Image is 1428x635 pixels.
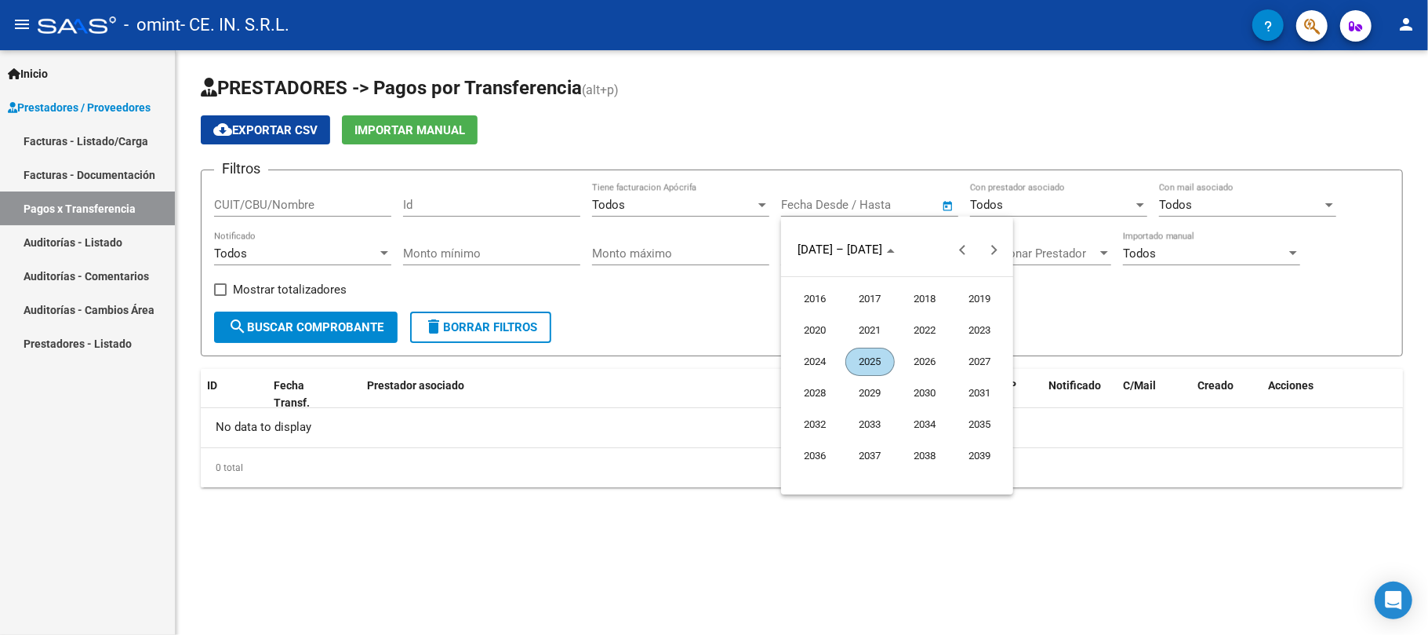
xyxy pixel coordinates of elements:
[790,411,840,439] span: 2032
[952,283,1007,315] button: 2019
[947,234,978,265] button: Previous 24 years
[842,409,897,440] button: 2033
[978,234,1009,265] button: Next 24 years
[845,316,895,345] span: 2021
[787,346,842,378] button: 2024
[787,440,842,472] button: 2036
[897,346,952,378] button: 2026
[900,316,950,345] span: 2022
[955,316,1005,345] span: 2023
[952,315,1007,346] button: 2023
[798,243,883,257] span: [DATE] – [DATE]
[897,378,952,409] button: 2030
[952,440,1007,472] button: 2039
[900,379,950,407] span: 2030
[845,411,895,439] span: 2033
[842,440,897,472] button: 2037
[897,440,952,472] button: 2038
[790,285,840,313] span: 2016
[845,348,895,376] span: 2025
[790,379,840,407] span: 2028
[955,379,1005,407] span: 2031
[790,442,840,470] span: 2036
[787,409,842,440] button: 2032
[952,409,1007,440] button: 2035
[845,442,895,470] span: 2037
[955,285,1005,313] span: 2019
[955,442,1005,470] span: 2039
[787,378,842,409] button: 2028
[955,411,1005,439] span: 2035
[952,346,1007,378] button: 2027
[842,315,897,346] button: 2021
[952,378,1007,409] button: 2031
[842,283,897,315] button: 2017
[897,409,952,440] button: 2034
[787,283,842,315] button: 2016
[900,411,950,439] span: 2034
[900,285,950,313] span: 2018
[842,378,897,409] button: 2029
[790,348,840,376] span: 2024
[787,315,842,346] button: 2020
[845,379,895,407] span: 2029
[845,285,895,313] span: 2017
[897,283,952,315] button: 2018
[897,315,952,346] button: 2022
[900,348,950,376] span: 2026
[790,316,840,345] span: 2020
[900,442,950,470] span: 2038
[792,235,901,264] button: Choose date
[955,348,1005,376] span: 2027
[1375,582,1412,619] div: Open Intercom Messenger
[842,346,897,378] button: 2025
